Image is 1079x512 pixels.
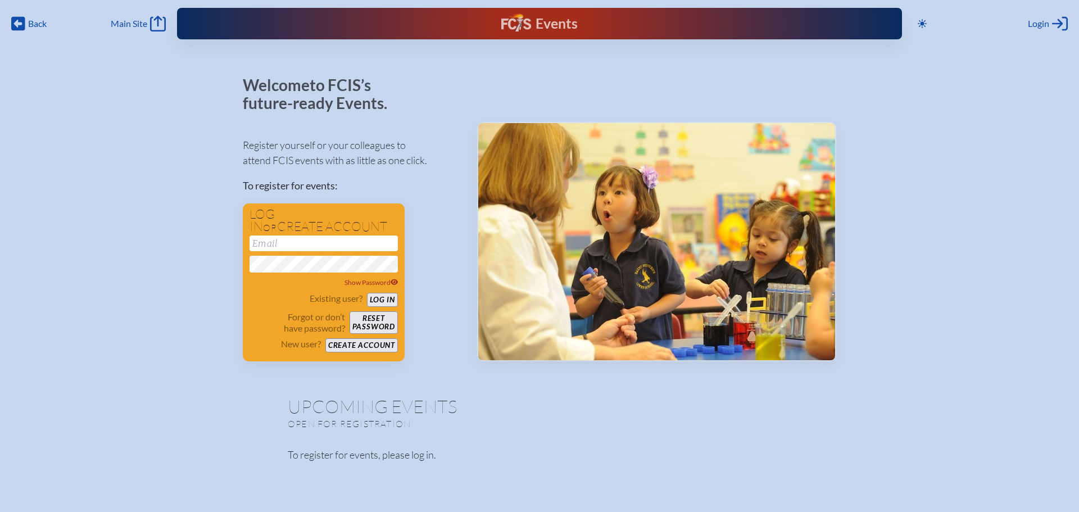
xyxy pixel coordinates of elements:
button: Create account [325,338,398,352]
p: Existing user? [310,293,362,304]
p: New user? [281,338,321,350]
p: Register yourself or your colleagues to attend FCIS events with as little as one click. [243,138,459,168]
span: Back [28,18,47,29]
img: Events [478,123,835,360]
div: FCIS Events — Future ready [377,13,703,34]
button: Log in [367,293,398,307]
p: To register for events, please log in. [288,447,791,463]
span: or [263,222,277,233]
button: Resetpassword [350,311,398,334]
span: Main Site [111,18,147,29]
p: Forgot or don’t have password? [250,311,345,334]
h1: Log in create account [250,208,398,233]
p: Welcome to FCIS’s future-ready Events. [243,76,400,112]
p: To register for events: [243,178,459,193]
span: Show Password [344,278,398,287]
a: Main Site [111,16,166,31]
p: Open for registration [288,418,584,429]
h1: Upcoming Events [288,397,791,415]
input: Email [250,235,398,251]
span: Login [1028,18,1049,29]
